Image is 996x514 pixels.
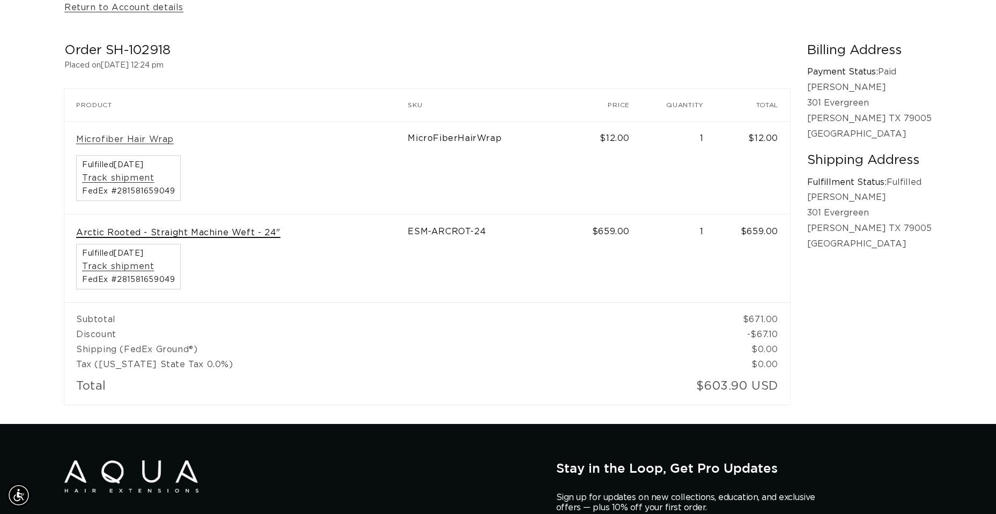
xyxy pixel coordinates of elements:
[600,134,630,143] span: $12.00
[82,161,175,169] span: Fulfilled
[715,214,790,302] td: $659.00
[641,121,715,214] td: 1
[64,302,715,327] td: Subtotal
[807,178,887,187] strong: Fulfillment Status:
[556,460,932,475] h2: Stay in the Loop, Get Pro Updates
[807,175,932,190] p: Fulfilled
[64,42,790,59] h2: Order SH-102918
[114,161,144,169] time: [DATE]
[82,188,175,195] span: FedEx #281581659049
[82,173,154,184] a: Track shipment
[715,121,790,214] td: $12.00
[592,227,630,236] span: $659.00
[715,89,790,121] th: Total
[64,59,790,72] p: Placed on
[82,276,175,284] span: FedEx #281581659049
[715,342,790,357] td: $0.00
[807,152,932,169] h2: Shipping Address
[64,357,715,372] td: Tax ([US_STATE] State Tax 0.0%)
[64,327,715,342] td: Discount
[641,214,715,302] td: 1
[715,357,790,372] td: $0.00
[64,460,198,493] img: Aqua Hair Extensions
[64,372,641,405] td: Total
[715,302,790,327] td: $671.00
[408,214,567,302] td: ESM-ARCROT-24
[556,493,824,513] p: Sign up for updates on new collections, education, and exclusive offers — plus 10% off your first...
[807,68,878,76] strong: Payment Status:
[807,64,932,80] p: Paid
[101,62,164,69] time: [DATE] 12:24 pm
[641,89,715,121] th: Quantity
[114,250,144,257] time: [DATE]
[64,342,715,357] td: Shipping (FedEx Ground®)
[76,134,174,145] a: Microfiber Hair Wrap
[7,483,31,507] div: Accessibility Menu
[82,250,175,257] span: Fulfilled
[807,80,932,141] p: [PERSON_NAME] 301 Evergreen [PERSON_NAME] TX 79005 [GEOGRAPHIC_DATA]
[408,121,567,214] td: MicroFiberHairWrap
[82,261,154,272] a: Track shipment
[807,190,932,251] p: [PERSON_NAME] 301 Evergreen [PERSON_NAME] TX 79005 [GEOGRAPHIC_DATA]
[567,89,641,121] th: Price
[408,89,567,121] th: SKU
[76,227,281,239] a: Arctic Rooted - Straight Machine Weft - 24"
[807,42,932,59] h2: Billing Address
[641,372,790,405] td: $603.90 USD
[64,89,408,121] th: Product
[747,330,778,339] span: -$67.10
